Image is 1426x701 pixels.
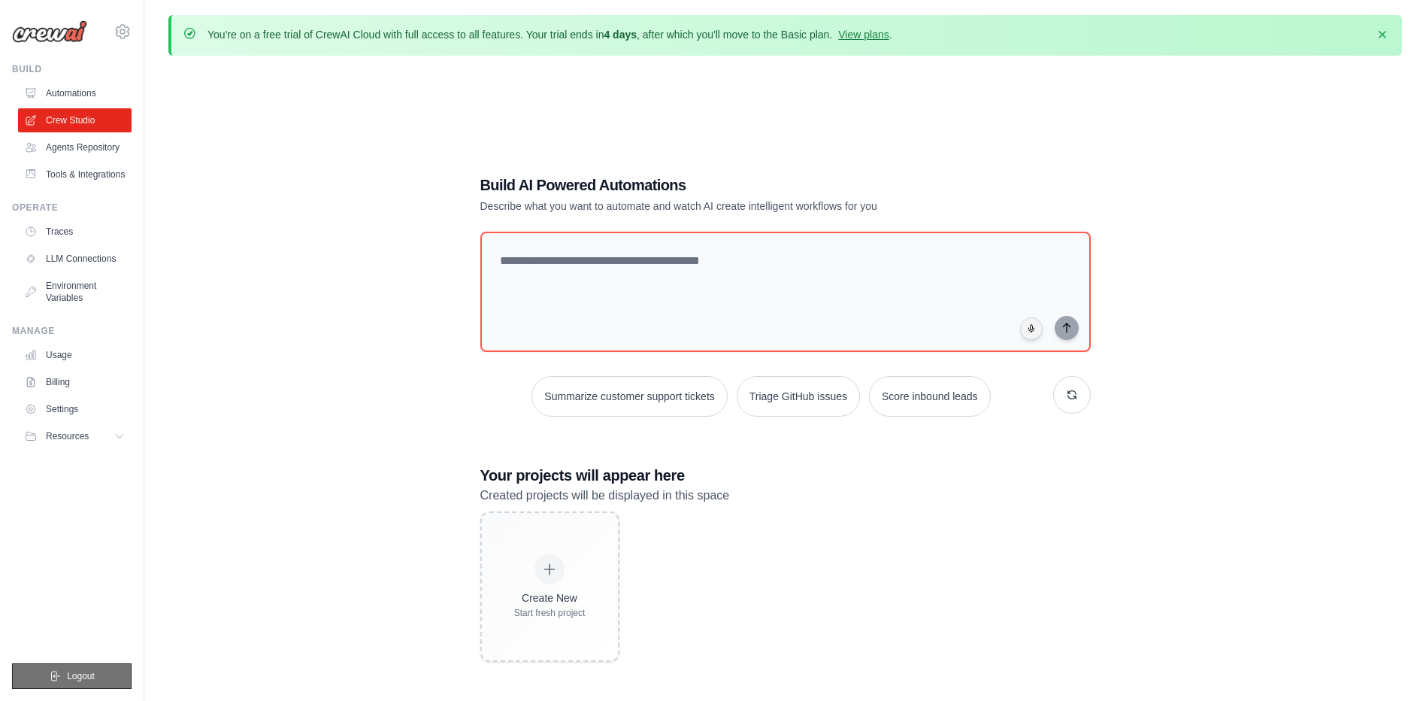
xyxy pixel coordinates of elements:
span: Resources [46,430,89,442]
button: Get new suggestions [1053,376,1091,414]
a: Agents Repository [18,135,132,159]
a: Usage [18,343,132,367]
div: Start fresh project [514,607,586,619]
button: Summarize customer support tickets [531,376,727,417]
a: LLM Connections [18,247,132,271]
button: Click to speak your automation idea [1020,317,1043,340]
button: Score inbound leads [869,376,991,417]
button: Logout [12,663,132,689]
div: Create New [514,590,586,605]
a: Settings [18,397,132,421]
a: Billing [18,370,132,394]
a: Traces [18,220,132,244]
div: Build [12,63,132,75]
a: Automations [18,81,132,105]
div: Operate [12,202,132,214]
button: Resources [18,424,132,448]
h3: Your projects will appear here [480,465,1091,486]
div: Manage [12,325,132,337]
p: Created projects will be displayed in this space [480,486,1091,505]
button: Triage GitHub issues [737,376,860,417]
span: Logout [67,670,95,682]
p: Describe what you want to automate and watch AI create intelligent workflows for you [480,199,985,214]
img: Logo [12,20,87,43]
a: Tools & Integrations [18,162,132,187]
strong: 4 days [604,29,637,41]
a: Environment Variables [18,274,132,310]
a: Crew Studio [18,108,132,132]
h1: Build AI Powered Automations [480,174,985,196]
a: View plans [838,29,889,41]
p: You're on a free trial of CrewAI Cloud with full access to all features. Your trial ends in , aft... [207,27,892,42]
